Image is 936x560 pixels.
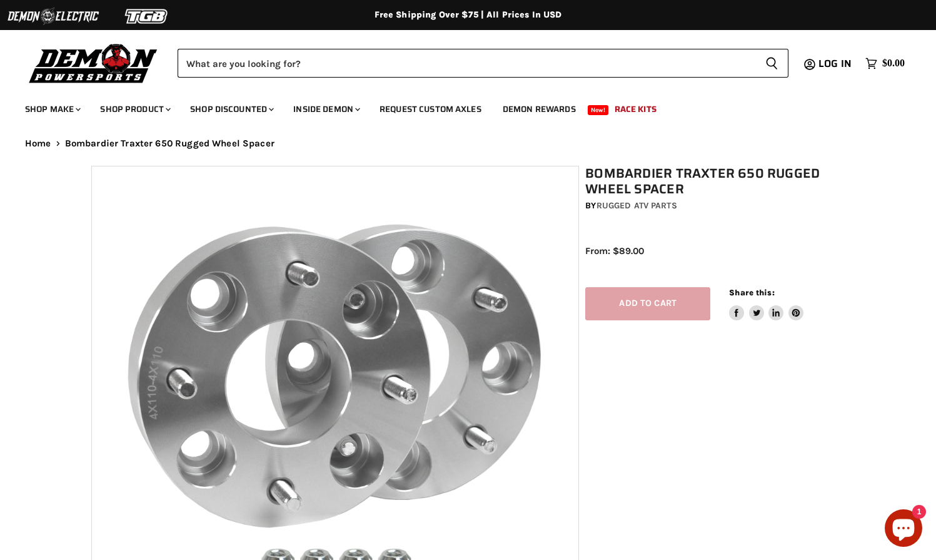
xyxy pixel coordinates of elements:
[813,58,859,69] a: Log in
[493,96,585,122] a: Demon Rewards
[25,138,51,149] a: Home
[181,96,281,122] a: Shop Discounted
[585,166,851,197] h1: Bombardier Traxter 650 Rugged Wheel Spacer
[65,138,274,149] span: Bombardier Traxter 650 Rugged Wheel Spacer
[881,509,926,550] inbox-online-store-chat: Shopify online store chat
[6,4,100,28] img: Demon Electric Logo 2
[16,96,88,122] a: Shop Make
[605,96,666,122] a: Race Kits
[755,49,788,78] button: Search
[818,56,852,71] span: Log in
[859,54,911,73] a: $0.00
[585,245,644,257] span: From: $89.00
[596,200,677,211] a: Rugged ATV Parts
[588,105,609,115] span: New!
[178,49,755,78] input: Search
[91,96,178,122] a: Shop Product
[16,91,902,122] ul: Main menu
[25,41,162,85] img: Demon Powersports
[284,96,368,122] a: Inside Demon
[882,58,905,69] span: $0.00
[370,96,491,122] a: Request Custom Axles
[178,49,788,78] form: Product
[729,288,774,297] span: Share this:
[585,199,851,213] div: by
[729,287,803,320] aside: Share this:
[100,4,194,28] img: TGB Logo 2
